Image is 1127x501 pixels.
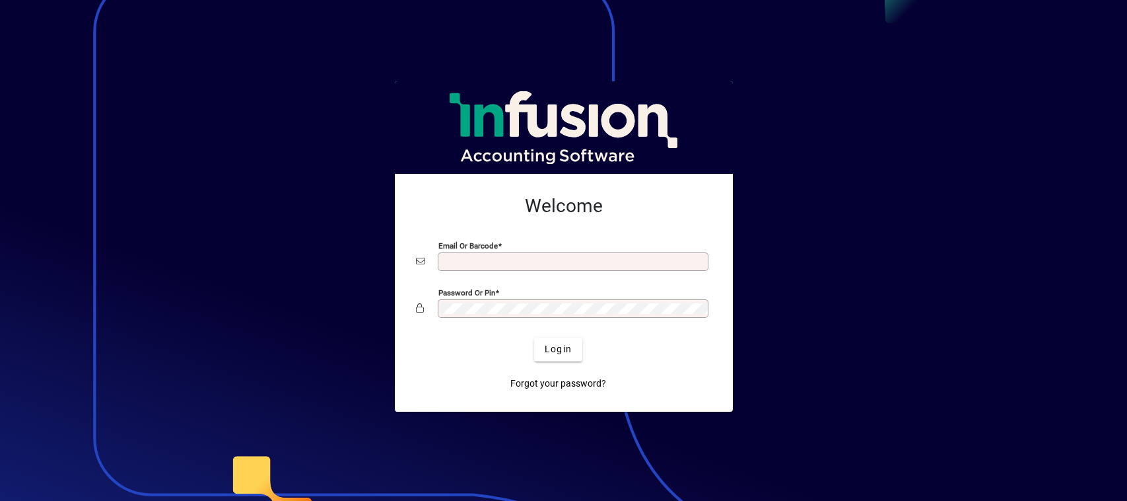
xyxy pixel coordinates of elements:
mat-label: Password or Pin [438,288,495,297]
h2: Welcome [416,195,712,217]
a: Forgot your password? [505,372,611,396]
span: Forgot your password? [510,377,606,391]
span: Login [545,342,572,356]
mat-label: Email or Barcode [438,241,498,250]
button: Login [534,338,582,362]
